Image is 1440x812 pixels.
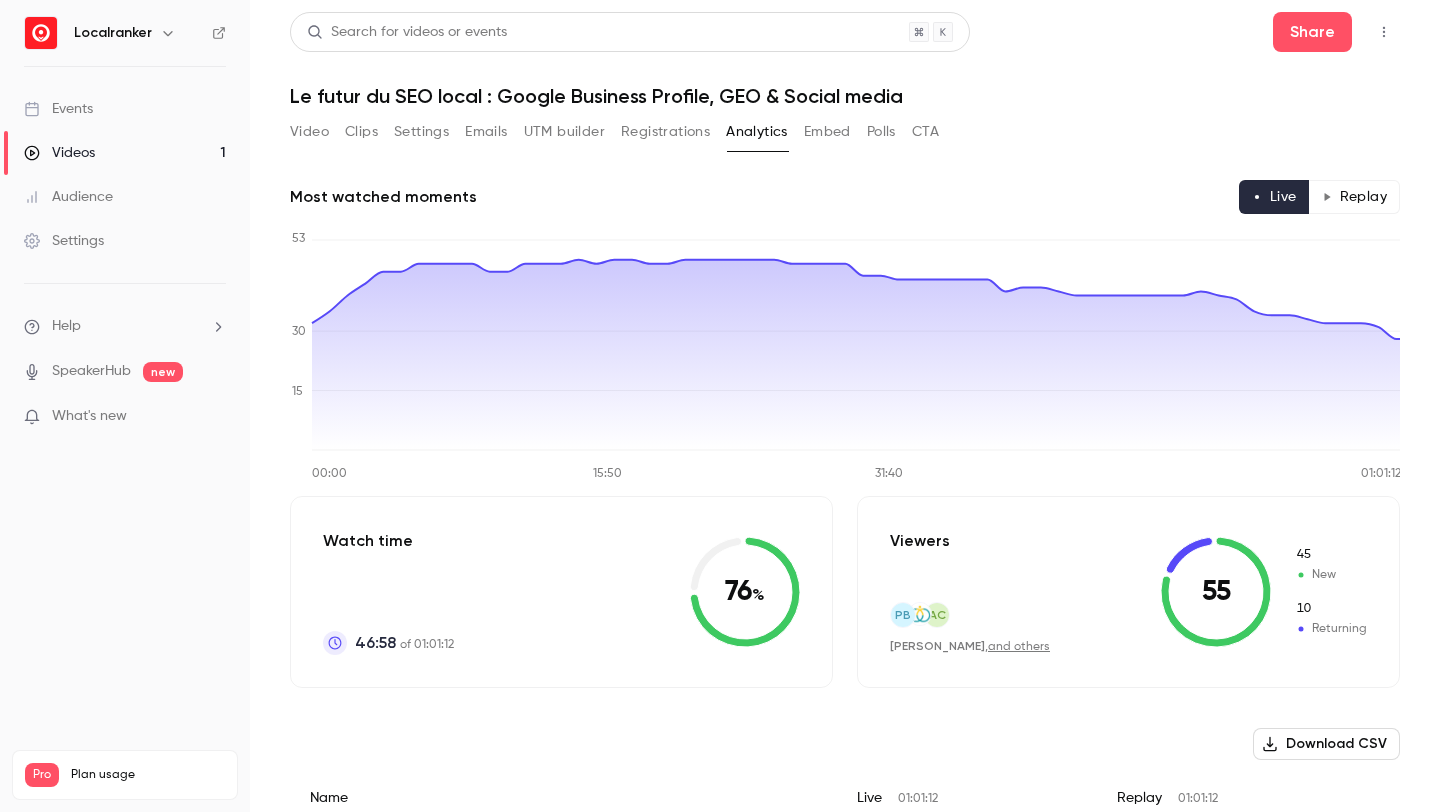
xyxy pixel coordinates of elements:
[1295,566,1367,584] span: New
[25,17,57,49] img: Localranker
[24,231,104,251] div: Settings
[1253,728,1400,760] button: Download CSV
[52,361,131,382] a: SpeakerHub
[24,99,93,119] div: Events
[1178,793,1218,805] span: 01:01:12
[1368,16,1400,48] button: Top Bar Actions
[804,116,851,148] button: Embed
[292,326,306,338] tspan: 30
[1295,620,1367,638] span: Returning
[929,606,946,624] span: AC
[394,116,449,148] button: Settings
[24,316,226,337] li: help-dropdown-opener
[465,116,507,148] button: Emails
[292,233,305,245] tspan: 53
[71,767,225,783] span: Plan usage
[524,116,605,148] button: UTM builder
[345,116,378,148] button: Clips
[25,763,59,787] span: Pro
[890,638,1050,655] div: ,
[890,639,985,653] span: [PERSON_NAME]
[292,386,303,398] tspan: 15
[898,793,938,805] span: 01:01:12
[909,603,931,625] img: capvital.fr
[1309,180,1400,214] button: Replay
[307,22,507,43] div: Search for videos or events
[988,641,1050,653] a: and others
[355,631,454,655] p: of 01:01:12
[290,84,1400,108] h1: Le futur du SEO local : Google Business Profile, GEO & Social media
[875,468,903,480] tspan: 31:40
[52,406,127,427] span: What's new
[1361,468,1401,480] tspan: 01:01:12
[74,23,152,43] h6: Localranker
[593,468,622,480] tspan: 15:50
[867,116,896,148] button: Polls
[912,116,939,148] button: CTA
[24,143,95,163] div: Videos
[890,529,950,553] p: Viewers
[143,362,183,382] span: new
[290,116,329,148] button: Video
[24,187,113,207] div: Audience
[726,116,788,148] button: Analytics
[355,631,396,655] span: 46:58
[895,606,911,624] span: PB
[323,529,454,553] p: Watch time
[1273,12,1352,52] button: Share
[621,116,710,148] button: Registrations
[1295,546,1367,564] span: New
[52,316,81,337] span: Help
[290,185,477,209] h2: Most watched moments
[312,468,347,480] tspan: 00:00
[1239,180,1310,214] button: Live
[1295,600,1367,618] span: Returning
